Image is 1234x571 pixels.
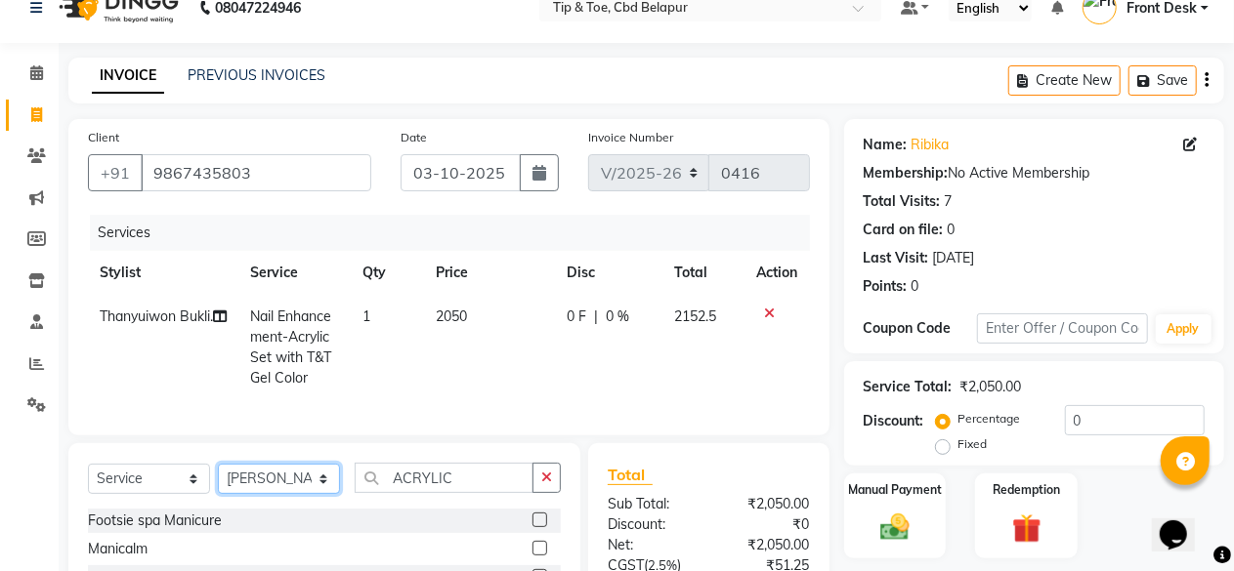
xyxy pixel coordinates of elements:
[88,510,222,531] div: Footsie spa Manicure
[662,251,745,295] th: Total
[436,307,467,325] span: 2050
[945,191,953,212] div: 7
[977,313,1148,344] input: Enter Offer / Coupon Code
[708,494,824,514] div: ₹2,050.00
[141,154,371,191] input: Search by Name/Mobile/Email/Code
[606,306,629,327] span: 0 %
[88,129,119,146] label: Client
[88,154,143,191] button: +91
[1003,510,1051,547] img: _gift.svg
[88,539,148,559] div: Manicalm
[708,535,824,555] div: ₹2,050.00
[588,129,673,146] label: Invoice Number
[1128,65,1197,96] button: Save
[100,307,213,325] span: Thanyuiwon Bukli.
[864,248,929,268] div: Last Visit:
[912,276,919,297] div: 0
[864,135,908,155] div: Name:
[567,306,586,327] span: 0 F
[933,248,975,268] div: [DATE]
[593,494,708,514] div: Sub Total:
[912,135,950,155] a: Ribika
[594,306,598,327] span: |
[864,411,924,431] div: Discount:
[424,251,555,295] th: Price
[1008,65,1121,96] button: Create New
[708,514,824,535] div: ₹0
[864,276,908,297] div: Points:
[351,251,425,295] th: Qty
[872,510,919,544] img: _cash.svg
[555,251,662,295] th: Disc
[608,465,653,485] span: Total
[593,535,708,555] div: Net:
[864,163,1205,184] div: No Active Membership
[864,318,977,339] div: Coupon Code
[593,514,708,535] div: Discount:
[993,481,1060,499] label: Redemption
[848,481,942,499] label: Manual Payment
[355,463,533,493] input: Search or Scan
[362,307,370,325] span: 1
[864,163,949,184] div: Membership:
[250,307,331,387] span: Nail Enhancement-Acrylic Set with T&T Gel Color
[188,66,325,84] a: PREVIOUS INVOICES
[960,377,1022,397] div: ₹2,050.00
[238,251,350,295] th: Service
[745,251,810,295] th: Action
[1152,493,1214,551] iframe: chat widget
[864,220,944,240] div: Card on file:
[674,307,716,325] span: 2152.5
[88,251,238,295] th: Stylist
[864,191,941,212] div: Total Visits:
[92,59,164,94] a: INVOICE
[864,377,953,397] div: Service Total:
[958,435,988,453] label: Fixed
[958,410,1021,428] label: Percentage
[90,215,825,251] div: Services
[1156,314,1212,344] button: Apply
[948,220,956,240] div: 0
[401,129,427,146] label: Date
